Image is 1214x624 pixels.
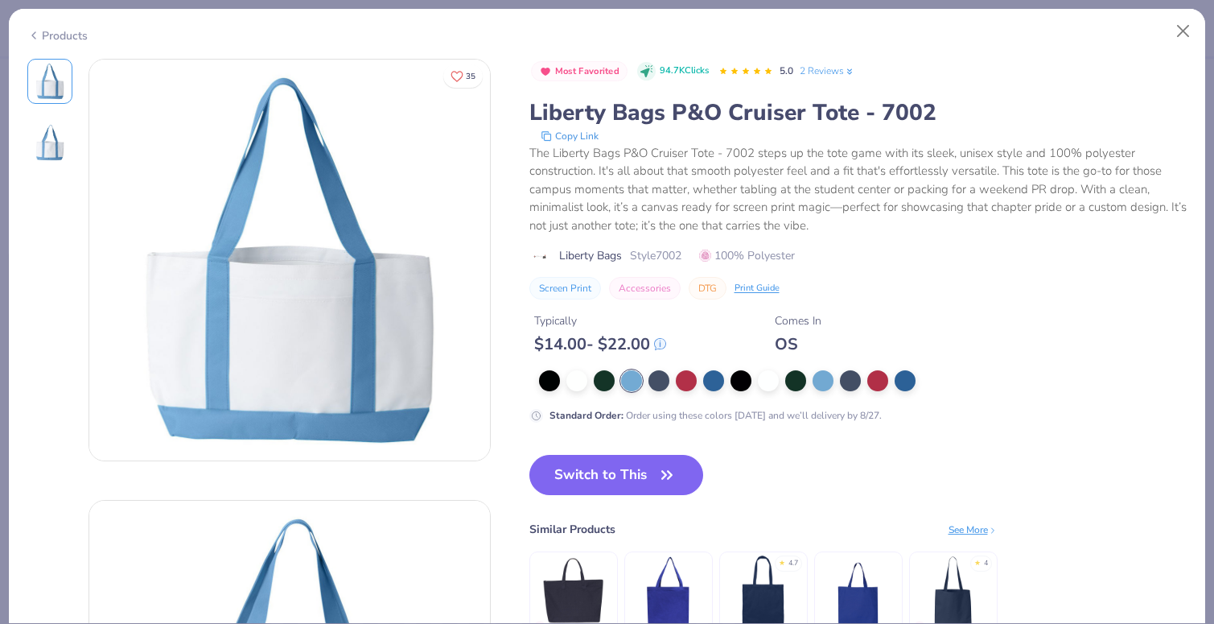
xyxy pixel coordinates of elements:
[466,72,475,81] span: 35
[780,64,793,77] span: 5.0
[529,277,601,300] button: Screen Print
[775,312,821,329] div: Comes In
[1168,16,1199,47] button: Close
[89,60,490,461] img: Front
[443,64,483,88] button: Like
[788,558,798,569] div: 4.7
[735,282,780,295] div: Print Guide
[549,408,882,423] div: Order using these colors [DATE] and we’ll delivery by 8/27.
[555,67,619,76] span: Most Favorited
[31,123,69,162] img: Back
[531,61,628,82] button: Badge Button
[984,558,988,569] div: 4
[534,334,666,354] div: $ 14.00 - $ 22.00
[31,62,69,101] img: Front
[529,521,615,538] div: Similar Products
[689,277,726,300] button: DTG
[609,277,681,300] button: Accessories
[529,97,1187,128] div: Liberty Bags P&O Cruiser Tote - 7002
[630,247,681,264] span: Style 7002
[549,409,623,422] strong: Standard Order :
[539,65,552,78] img: Most Favorited sort
[699,247,795,264] span: 100% Polyester
[27,27,88,44] div: Products
[529,455,704,495] button: Switch to This
[529,144,1187,235] div: The Liberty Bags P&O Cruiser Tote - 7002 steps up the tote game with its sleek, unisex style and ...
[718,59,773,85] div: 5.0 Stars
[974,558,981,564] div: ★
[536,128,603,144] button: copy to clipboard
[534,312,666,329] div: Typically
[949,523,998,537] div: See More
[775,334,821,354] div: OS
[800,64,855,78] a: 2 Reviews
[559,247,622,264] span: Liberty Bags
[779,558,785,564] div: ★
[660,64,709,78] span: 94.7K Clicks
[529,250,551,263] img: brand logo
